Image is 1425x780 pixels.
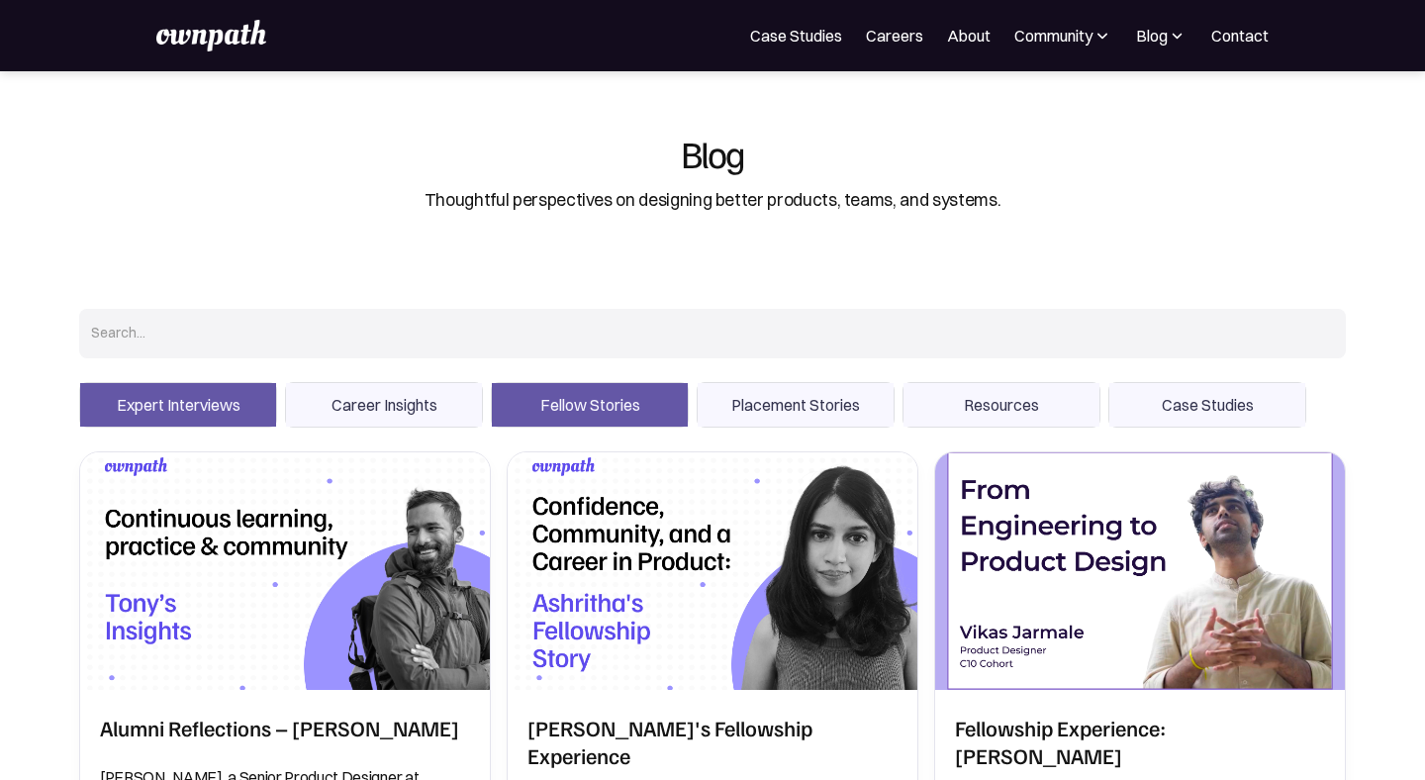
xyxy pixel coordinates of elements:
[1109,383,1305,427] span: Case Studies
[285,382,483,428] div: 2 of 6
[100,714,459,741] h2: Alumni Reflections – [PERSON_NAME]
[681,135,744,172] div: Blog
[1136,24,1168,48] div: Blog
[750,24,842,48] a: Case Studies
[80,452,490,690] img: Alumni Reflections – Tony Joy
[492,383,688,427] span: Fellow Stories
[79,382,1346,428] div: carousel
[508,452,917,690] img: Ashritha's Fellowship Experience
[80,383,276,427] span: Expert Interviews
[1211,24,1269,48] a: Contact
[79,309,1346,428] form: Search
[1014,24,1112,48] div: Community
[79,309,1346,358] input: Search...
[955,714,1325,769] h2: Fellowship Experience: [PERSON_NAME]
[425,187,1000,213] div: Thoughtful perspectives on designing better products, teams, and systems.
[1136,24,1187,48] div: Blog
[903,383,1099,427] span: Resources
[527,714,898,769] h2: [PERSON_NAME]'s Fellowship Experience
[902,382,1100,428] div: 5 of 6
[1108,382,1306,428] div: 6 of 6
[697,382,895,428] div: 4 of 6
[286,383,482,427] span: Career Insights
[79,382,277,428] div: 1 of 6
[947,24,991,48] a: About
[698,383,894,427] span: Placement Stories
[491,382,689,428] div: 3 of 6
[866,24,923,48] a: Careers
[1014,24,1092,48] div: Community
[935,452,1345,690] img: Fellowship Experience: Vikas Jarmale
